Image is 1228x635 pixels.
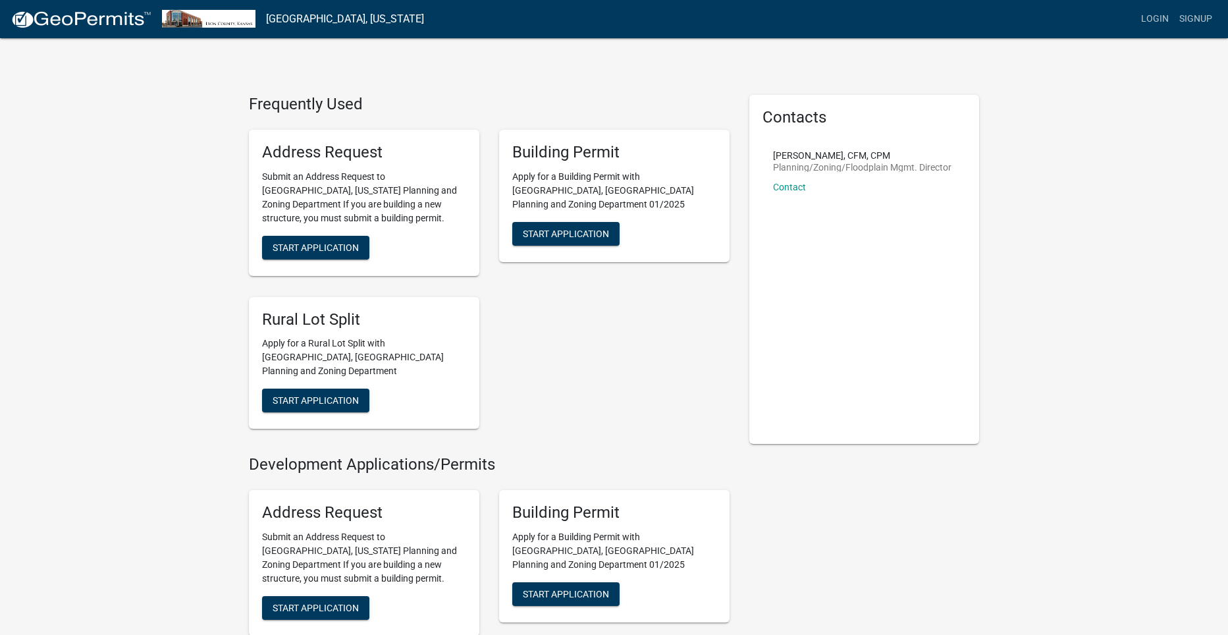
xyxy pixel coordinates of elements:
h4: Development Applications/Permits [249,455,730,474]
button: Start Application [262,596,369,620]
span: Start Application [523,588,609,599]
button: Start Application [512,222,620,246]
img: Lyon County, Kansas [162,10,255,28]
span: Start Application [523,228,609,238]
p: [PERSON_NAME], CFM, CPM [773,151,951,160]
button: Start Application [512,582,620,606]
h4: Frequently Used [249,95,730,114]
button: Start Application [262,236,369,260]
h5: Address Request [262,503,466,522]
p: Planning/Zoning/Floodplain Mgmt. Director [773,163,951,172]
p: Apply for a Rural Lot Split with [GEOGRAPHIC_DATA], [GEOGRAPHIC_DATA] Planning and Zoning Department [262,337,466,378]
p: Apply for a Building Permit with [GEOGRAPHIC_DATA], [GEOGRAPHIC_DATA] Planning and Zoning Departm... [512,170,716,211]
span: Start Application [273,242,359,252]
p: Submit an Address Request to [GEOGRAPHIC_DATA], [US_STATE] Planning and Zoning Department If you ... [262,170,466,225]
h5: Building Permit [512,503,716,522]
span: Start Application [273,395,359,406]
h5: Building Permit [512,143,716,162]
h5: Rural Lot Split [262,310,466,329]
a: Contact [773,182,806,192]
a: Signup [1174,7,1217,32]
p: Apply for a Building Permit with [GEOGRAPHIC_DATA], [GEOGRAPHIC_DATA] Planning and Zoning Departm... [512,530,716,572]
span: Start Application [273,602,359,613]
h5: Address Request [262,143,466,162]
p: Submit an Address Request to [GEOGRAPHIC_DATA], [US_STATE] Planning and Zoning Department If you ... [262,530,466,586]
h5: Contacts [762,108,967,127]
a: [GEOGRAPHIC_DATA], [US_STATE] [266,8,424,30]
a: Login [1136,7,1174,32]
button: Start Application [262,389,369,412]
